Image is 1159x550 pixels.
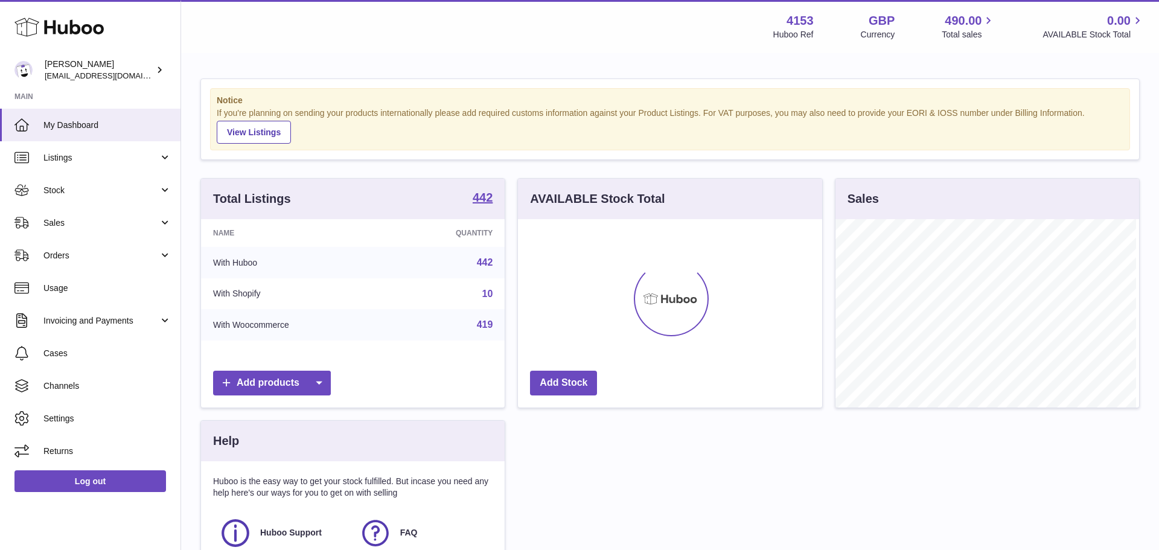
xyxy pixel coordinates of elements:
h3: Sales [848,191,879,207]
span: Sales [43,217,159,229]
h3: Total Listings [213,191,291,207]
span: Invoicing and Payments [43,315,159,327]
strong: Notice [217,95,1123,106]
span: Cases [43,348,171,359]
a: FAQ [359,517,487,549]
strong: GBP [869,13,895,29]
a: Add Stock [530,371,597,395]
a: Huboo Support [219,517,347,549]
span: Returns [43,446,171,457]
span: My Dashboard [43,120,171,131]
span: Usage [43,283,171,294]
div: Huboo Ref [773,29,814,40]
th: Quantity [389,219,505,247]
span: AVAILABLE Stock Total [1042,29,1145,40]
span: Orders [43,250,159,261]
a: 442 [473,191,493,206]
span: Total sales [942,29,995,40]
p: Huboo is the easy way to get your stock fulfilled. But incase you need any help here's our ways f... [213,476,493,499]
a: 490.00 Total sales [942,13,995,40]
div: [PERSON_NAME] [45,59,153,82]
span: 490.00 [945,13,982,29]
a: Log out [14,470,166,492]
a: 0.00 AVAILABLE Stock Total [1042,13,1145,40]
a: Add products [213,371,331,395]
strong: 442 [473,191,493,203]
a: View Listings [217,121,291,144]
div: Currency [861,29,895,40]
a: 442 [477,257,493,267]
a: 419 [477,319,493,330]
span: Settings [43,413,171,424]
span: Listings [43,152,159,164]
span: Stock [43,185,159,196]
td: With Shopify [201,278,389,310]
span: FAQ [400,527,418,539]
span: [EMAIL_ADDRESS][DOMAIN_NAME] [45,71,177,80]
img: sales@kasefilters.com [14,61,33,79]
td: With Woocommerce [201,309,389,341]
strong: 4153 [787,13,814,29]
th: Name [201,219,389,247]
h3: AVAILABLE Stock Total [530,191,665,207]
span: Huboo Support [260,527,322,539]
span: 0.00 [1107,13,1131,29]
span: Channels [43,380,171,392]
td: With Huboo [201,247,389,278]
div: If you're planning on sending your products internationally please add required customs informati... [217,107,1123,144]
h3: Help [213,433,239,449]
a: 10 [482,289,493,299]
